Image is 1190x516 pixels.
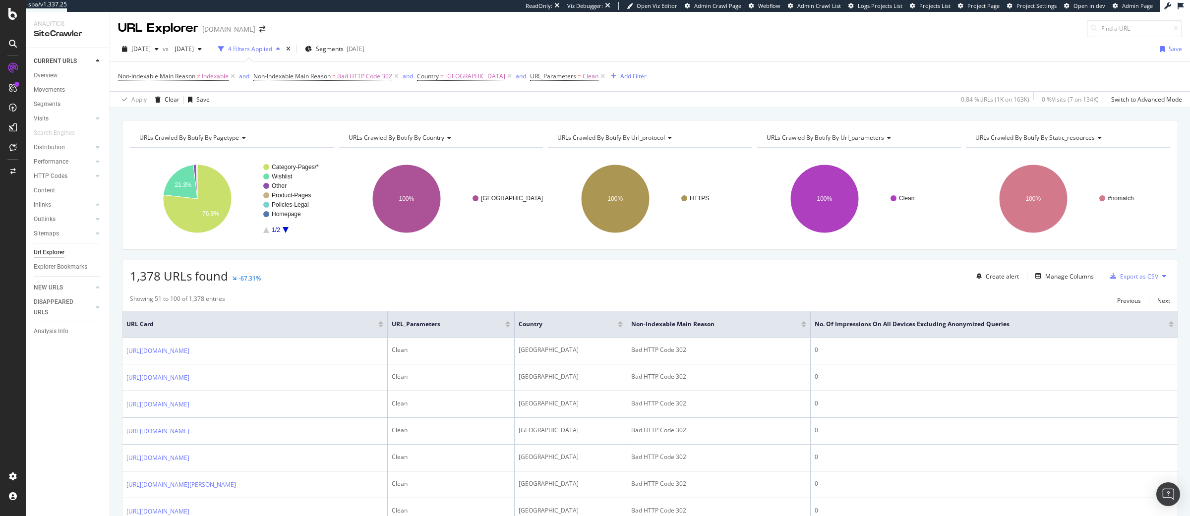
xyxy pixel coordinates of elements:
div: Bad HTTP Code 302 [631,399,807,408]
div: 4 Filters Applied [228,45,272,53]
svg: A chart. [339,156,543,242]
text: Clean [899,195,914,202]
a: [URL][DOMAIN_NAME][PERSON_NAME] [126,480,236,490]
text: 1/2 [272,227,280,233]
div: Inlinks [34,200,51,210]
h4: URLs Crawled By Botify By country [347,130,535,146]
a: Search Engines [34,128,85,138]
button: and [516,71,526,81]
span: Non-Indexable Main Reason [118,72,195,80]
span: Clean [583,69,598,83]
a: Url Explorer [34,247,103,258]
a: [URL][DOMAIN_NAME] [126,426,189,436]
div: Clean [392,399,510,408]
text: 21.3% [175,181,191,188]
span: = [578,72,581,80]
a: Projects List [910,2,951,10]
div: and [239,72,249,80]
div: Outlinks [34,214,56,225]
div: A chart. [966,156,1170,242]
a: HTTP Codes [34,171,93,181]
div: Movements [34,85,65,95]
div: SiteCrawler [34,28,102,40]
span: URLs Crawled By Botify By url_protocol [557,133,665,142]
div: Bad HTTP Code 302 [631,372,807,381]
div: Bad HTTP Code 302 [631,453,807,461]
div: Bad HTTP Code 302 [631,345,807,354]
div: Create alert [986,272,1019,281]
span: URL_Parameters [530,72,576,80]
div: [GEOGRAPHIC_DATA] [519,426,623,435]
div: Bad HTTP Code 302 [631,426,807,435]
div: Bad HTTP Code 302 [631,479,807,488]
div: Clean [392,345,510,354]
button: Previous [1117,294,1141,306]
h4: URLs Crawled By Botify By pagetype [137,130,325,146]
div: Content [34,185,55,196]
button: Clear [151,92,179,108]
div: [GEOGRAPHIC_DATA] [519,372,623,381]
div: Clean [392,453,510,461]
a: CURRENT URLS [34,56,93,66]
text: 76.8% [202,210,219,217]
button: [DATE] [171,41,206,57]
div: Apply [131,95,147,104]
svg: A chart. [757,156,961,242]
button: Add Filter [607,70,647,82]
span: = [440,72,444,80]
div: Analysis Info [34,326,68,337]
span: No. of Impressions On All Devices excluding anonymized queries [815,320,1154,329]
text: Other [272,182,287,189]
a: Analysis Info [34,326,103,337]
button: and [403,71,413,81]
div: Clean [392,479,510,488]
a: Open Viz Editor [627,2,677,10]
div: Previous [1117,296,1141,305]
div: [GEOGRAPHIC_DATA] [519,399,623,408]
div: URL Explorer [118,20,198,37]
div: [DOMAIN_NAME] [202,24,255,34]
span: URLs Crawled By Botify By country [349,133,444,142]
text: Wishlist [272,173,293,180]
text: #nomatch [1108,195,1134,202]
a: Segments [34,99,103,110]
a: Overview [34,70,103,81]
div: 0 [815,399,1174,408]
div: Clean [392,372,510,381]
div: [GEOGRAPHIC_DATA] [519,506,623,515]
div: HTTP Codes [34,171,67,181]
button: Switch to Advanced Mode [1107,92,1182,108]
a: Admin Crawl Page [685,2,741,10]
div: [GEOGRAPHIC_DATA] [519,479,623,488]
text: 100% [399,195,414,202]
text: 100% [817,195,832,202]
div: [GEOGRAPHIC_DATA] [519,345,623,354]
span: Bad HTTP Code 302 [337,69,392,83]
span: Indexable [202,69,229,83]
button: Segments[DATE] [301,41,368,57]
div: 0 [815,426,1174,435]
div: Clear [165,95,179,104]
a: Logs Projects List [848,2,902,10]
span: Open in dev [1073,2,1105,9]
span: Project Page [967,2,1000,9]
div: and [516,72,526,80]
div: Sitemaps [34,229,59,239]
div: A chart. [548,156,752,242]
span: Non-Indexable Main Reason [631,320,787,329]
a: DISAPPEARED URLS [34,297,93,318]
span: Admin Page [1122,2,1153,9]
div: 0 [815,479,1174,488]
span: Webflow [758,2,780,9]
text: Policies-Legal [272,201,309,208]
span: Open Viz Editor [637,2,677,9]
div: 0 % Visits ( 7 on 134K ) [1042,95,1099,104]
div: Clean [392,426,510,435]
div: Switch to Advanced Mode [1111,95,1182,104]
div: Visits [34,114,49,124]
div: Segments [34,99,60,110]
text: HTTPS [690,195,709,202]
div: and [403,72,413,80]
div: Manage Columns [1045,272,1094,281]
